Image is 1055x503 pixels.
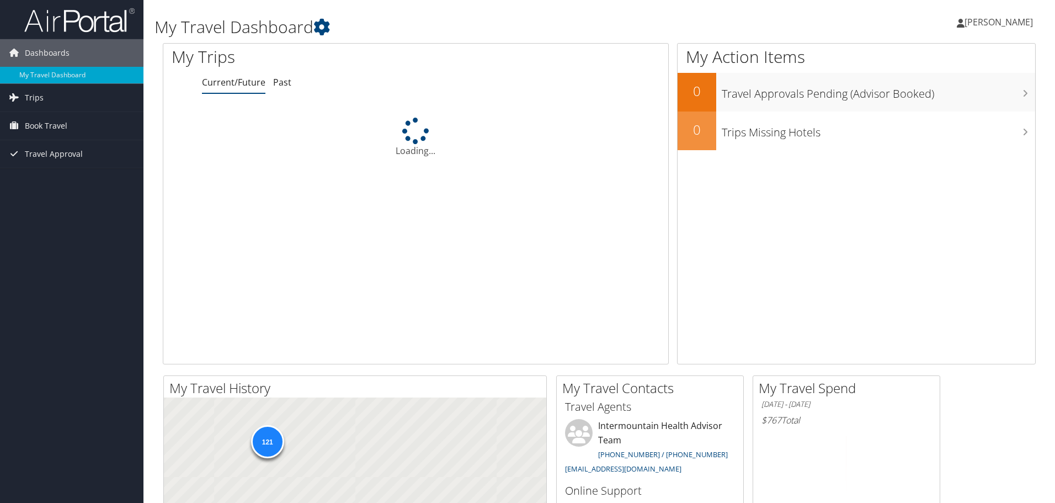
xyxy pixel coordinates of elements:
a: [PERSON_NAME] [957,6,1044,39]
img: airportal-logo.png [24,7,135,33]
a: 0Travel Approvals Pending (Advisor Booked) [678,73,1035,112]
a: Current/Future [202,76,265,88]
span: $767 [761,414,781,426]
h2: 0 [678,120,716,139]
a: 0Trips Missing Hotels [678,112,1035,150]
h2: My Travel Contacts [562,379,743,398]
h1: My Travel Dashboard [154,15,748,39]
a: Past [273,76,291,88]
h1: My Action Items [678,45,1035,68]
h3: Online Support [565,483,735,499]
div: Loading... [163,118,668,157]
h2: My Travel Spend [759,379,940,398]
h1: My Trips [172,45,450,68]
span: Trips [25,84,44,112]
a: [EMAIL_ADDRESS][DOMAIN_NAME] [565,464,681,474]
span: Travel Approval [25,140,83,168]
span: Book Travel [25,112,67,140]
h2: My Travel History [169,379,546,398]
h3: Trips Missing Hotels [722,119,1035,140]
h3: Travel Approvals Pending (Advisor Booked) [722,81,1035,102]
h6: Total [761,414,931,426]
a: [PHONE_NUMBER] / [PHONE_NUMBER] [598,449,728,459]
div: 121 [251,425,284,458]
h2: 0 [678,82,716,100]
span: [PERSON_NAME] [965,16,1033,28]
h3: Travel Agents [565,399,735,415]
h6: [DATE] - [DATE] [761,399,931,410]
li: Intermountain Health Advisor Team [560,419,740,478]
span: Dashboards [25,39,70,67]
